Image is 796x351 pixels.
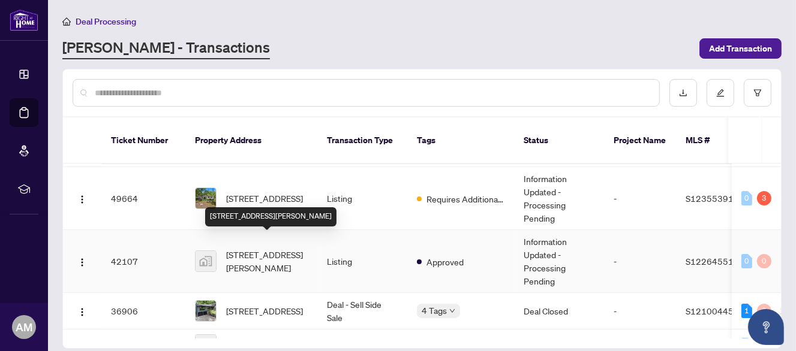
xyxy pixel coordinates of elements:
[317,293,407,329] td: Deal - Sell Side Sale
[604,293,676,329] td: -
[604,167,676,230] td: -
[101,117,185,164] th: Ticket Number
[753,89,762,97] span: filter
[699,38,782,59] button: Add Transaction
[101,293,185,329] td: 36906
[101,167,185,230] td: 49664
[196,251,216,271] img: thumbnail-img
[226,304,303,317] span: [STREET_ADDRESS]
[748,309,784,345] button: Open asap
[77,195,87,204] img: Logo
[16,319,32,335] span: AM
[422,304,447,317] span: 4 Tags
[196,301,216,321] img: thumbnail-img
[62,38,270,59] a: [PERSON_NAME] - Transactions
[686,193,734,204] span: S12355391
[514,117,604,164] th: Status
[686,256,734,267] span: S12264551
[514,167,604,230] td: Information Updated - Processing Pending
[707,79,734,107] button: edit
[73,301,92,320] button: Logo
[757,191,771,205] div: 3
[744,79,771,107] button: filter
[10,9,38,31] img: logo
[741,304,752,318] div: 1
[676,117,748,164] th: MLS #
[709,39,772,58] span: Add Transaction
[77,307,87,317] img: Logo
[514,293,604,329] td: Deal Closed
[741,191,752,205] div: 0
[449,308,455,314] span: down
[73,252,92,271] button: Logo
[101,230,185,293] td: 42107
[686,305,734,316] span: S12100445
[226,192,303,205] span: [STREET_ADDRESS]
[679,89,687,97] span: download
[73,189,92,208] button: Logo
[604,117,676,164] th: Project Name
[604,230,676,293] td: -
[185,117,317,164] th: Property Address
[741,254,752,268] div: 0
[317,167,407,230] td: Listing
[426,192,504,205] span: Requires Additional Docs
[757,304,771,318] div: 0
[757,254,771,268] div: 0
[77,258,87,267] img: Logo
[317,117,407,164] th: Transaction Type
[205,207,337,226] div: [STREET_ADDRESS][PERSON_NAME]
[669,79,697,107] button: download
[407,117,514,164] th: Tags
[196,188,216,208] img: thumbnail-img
[426,255,464,268] span: Approved
[716,89,725,97] span: edit
[317,230,407,293] td: Listing
[226,248,308,274] span: [STREET_ADDRESS][PERSON_NAME]
[76,16,136,27] span: Deal Processing
[514,230,604,293] td: Information Updated - Processing Pending
[62,17,71,26] span: home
